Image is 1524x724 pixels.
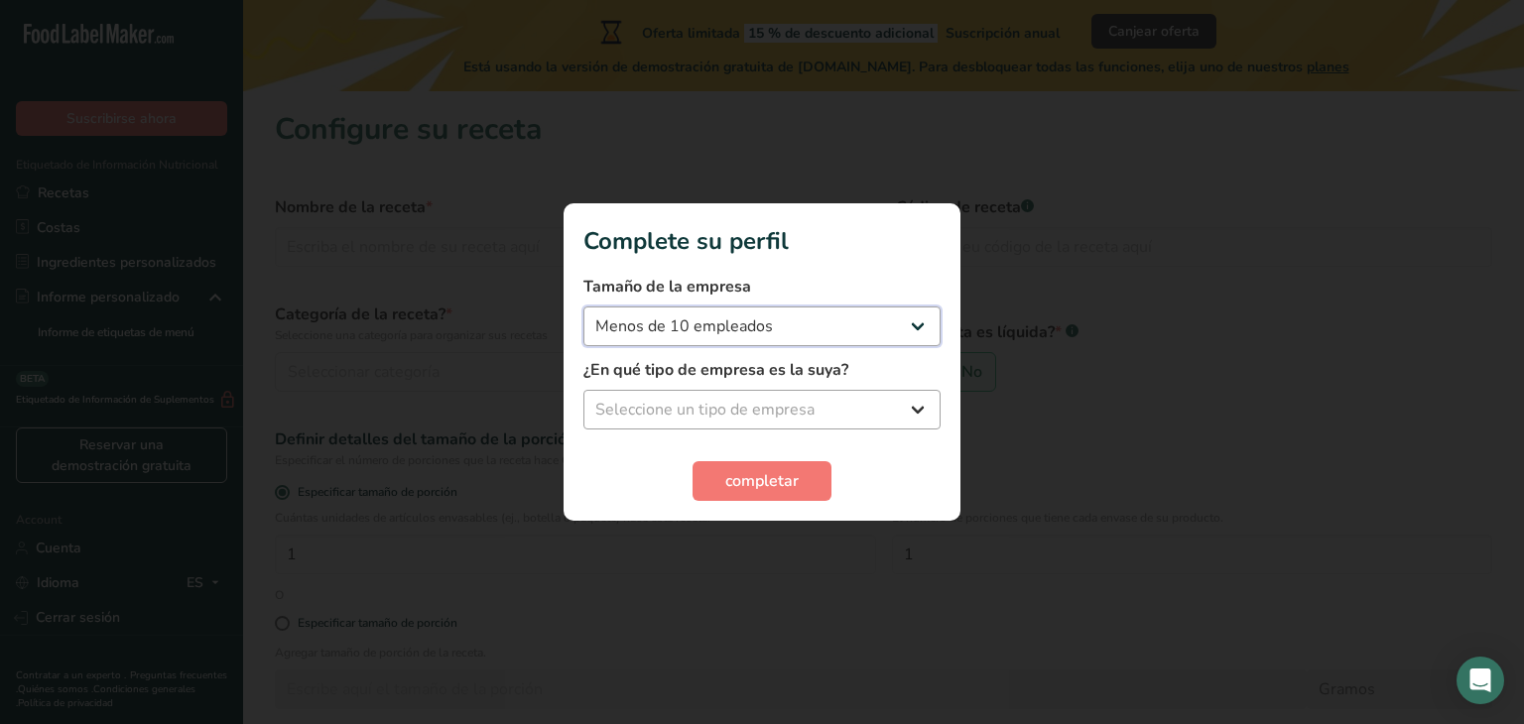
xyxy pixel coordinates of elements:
[583,358,941,382] label: ¿En qué tipo de empresa es la suya?
[725,469,799,493] span: completar
[693,461,831,501] button: completar
[1457,657,1504,704] div: Open Intercom Messenger
[583,223,941,259] h1: Complete su perfil
[583,275,941,299] label: Tamaño de la empresa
